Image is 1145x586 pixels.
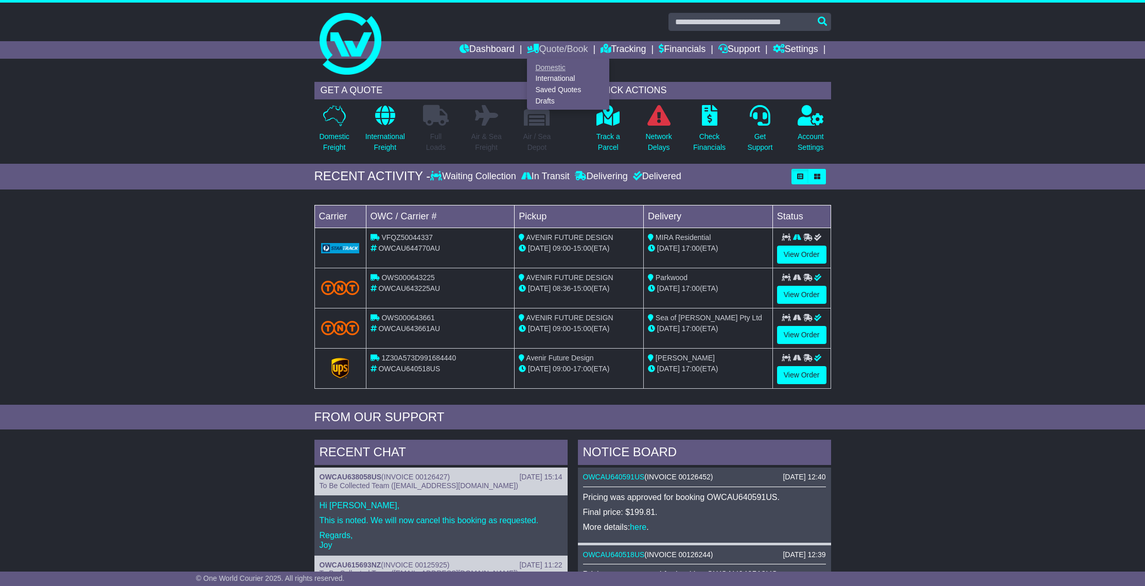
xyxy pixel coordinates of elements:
[656,354,715,362] span: [PERSON_NAME]
[320,515,562,525] p: This is noted. We will now cancel this booking as requested.
[645,131,672,153] p: Network Delays
[381,354,456,362] span: 1Z30A573D991684440
[526,354,593,362] span: Avenir Future Design
[527,62,609,73] a: Domestic
[583,522,826,532] p: More details: .
[657,284,680,292] span: [DATE]
[527,41,588,59] a: Quote/Book
[648,283,768,294] div: (ETA)
[314,82,557,99] div: GET A QUOTE
[583,473,826,481] div: ( )
[519,473,562,481] div: [DATE] 15:14
[519,243,639,254] div: - (ETA)
[578,440,831,468] div: NOTICE BOARD
[596,131,620,153] p: Track a Parcel
[430,171,518,182] div: Waiting Collection
[682,284,700,292] span: 17:00
[527,59,609,110] div: Quote/Book
[772,205,831,228] td: Status
[656,314,762,322] span: Sea of [PERSON_NAME] Pty Ltd
[528,365,551,373] span: [DATE]
[321,281,360,295] img: TNT_Domestic.png
[773,41,818,59] a: Settings
[320,473,562,481] div: ( )
[573,284,591,292] span: 15:00
[519,283,639,294] div: - (ETA)
[519,561,562,570] div: [DATE] 11:22
[378,365,440,373] span: OWCAU640518US
[314,205,366,228] td: Carrier
[583,550,645,559] a: OWCAU640518US
[320,473,382,481] a: OWCAU638058US
[647,550,711,559] span: INVOICE 00126244
[656,233,711,242] span: MIRA Residential
[527,95,609,107] a: Drafts
[798,131,824,153] p: Account Settings
[583,473,645,481] a: OWCAU640591US
[647,473,711,481] span: INVOICE 00126452
[747,131,772,153] p: Get Support
[583,570,826,579] p: Pricing was approved for booking OWCAU640518US.
[423,131,449,153] p: Full Loads
[718,41,760,59] a: Support
[596,105,621,159] a: Track aParcel
[777,246,826,264] a: View Order
[381,233,433,242] span: VFQZ50044337
[314,440,568,468] div: RECENT CHAT
[527,73,609,84] a: International
[523,131,551,153] p: Air / Sea Depot
[519,364,639,374] div: - (ETA)
[693,105,726,159] a: CheckFinancials
[659,41,706,59] a: Financials
[648,243,768,254] div: (ETA)
[519,171,572,182] div: In Transit
[527,84,609,96] a: Saved Quotes
[783,473,825,481] div: [DATE] 12:40
[378,284,440,292] span: OWCAU643225AU
[320,569,518,577] span: To Be Collected Team ([EMAIL_ADDRESS][DOMAIN_NAME])
[645,105,672,159] a: NetworkDelays
[378,244,440,252] span: OWCAU644770AU
[693,131,726,153] p: Check Financials
[783,550,825,559] div: [DATE] 12:39
[381,314,435,322] span: OWS000643661
[526,314,613,322] span: AVENIR FUTURE DESIGN
[471,131,502,153] p: Air & Sea Freight
[657,244,680,252] span: [DATE]
[777,286,826,304] a: View Order
[573,324,591,333] span: 15:00
[321,243,360,253] img: GetCarrierServiceLogo
[553,284,571,292] span: 08:36
[320,561,562,570] div: ( )
[682,365,700,373] span: 17:00
[528,324,551,333] span: [DATE]
[331,358,349,378] img: GetCarrierServiceLogo
[573,244,591,252] span: 15:00
[583,550,826,559] div: ( )
[553,365,571,373] span: 09:00
[321,321,360,335] img: TNT_Domestic.png
[777,366,826,384] a: View Order
[648,364,768,374] div: (ETA)
[553,244,571,252] span: 09:00
[553,324,571,333] span: 09:00
[648,323,768,334] div: (ETA)
[384,473,448,481] span: INVOICE 00126427
[656,273,688,282] span: Parkwood
[314,410,831,425] div: FROM OUR SUPPORT
[381,273,435,282] span: OWS000643225
[365,131,405,153] p: International Freight
[601,41,646,59] a: Tracking
[583,507,826,517] p: Final price: $199.81.
[526,273,613,282] span: AVENIR FUTURE DESIGN
[657,324,680,333] span: [DATE]
[320,501,562,510] p: Hi [PERSON_NAME],
[630,171,681,182] div: Delivered
[515,205,644,228] td: Pickup
[378,324,440,333] span: OWCAU643661AU
[657,365,680,373] span: [DATE]
[320,481,518,490] span: To Be Collected Team ([EMAIL_ADDRESS][DOMAIN_NAME])
[314,169,431,184] div: RECENT ACTIVITY -
[528,284,551,292] span: [DATE]
[643,205,772,228] td: Delivery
